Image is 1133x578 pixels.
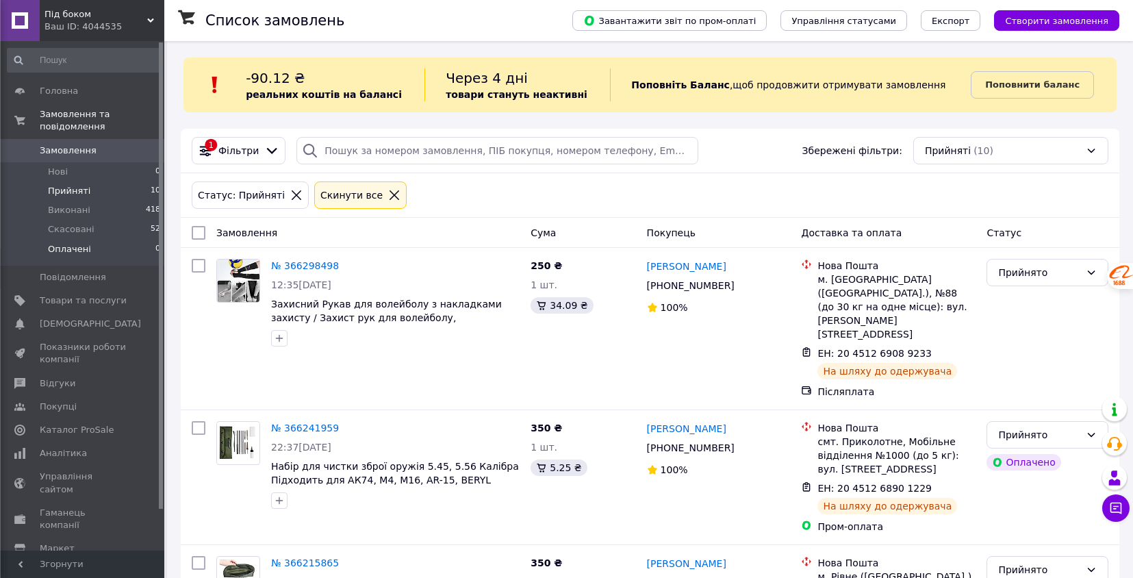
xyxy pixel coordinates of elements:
span: Повідомлення [40,271,106,284]
div: На шляху до одержувача [817,363,957,379]
b: Поповніть Баланс [631,79,730,90]
a: Набір для чистки зброї оружія 5.45, 5.56 Калібра Підходить для АК74, M4, M16, AR-15, BERYL [271,461,519,486]
button: Експорт [921,10,981,31]
b: Поповнити баланс [985,79,1080,90]
a: № 366241959 [271,423,339,433]
span: 418 [146,204,160,216]
span: 250 ₴ [531,260,562,271]
span: -90.12 ₴ [246,70,305,86]
span: Статус [986,227,1021,238]
span: 100% [661,464,688,475]
img: Фото товару [217,423,259,464]
div: Cкинути все [318,188,385,203]
span: 22:37[DATE] [271,442,331,453]
div: , щоб продовжити отримувати замовлення [610,68,971,101]
span: 12:35[DATE] [271,279,331,290]
span: Відгуки [40,377,75,390]
a: Фото товару [216,259,260,303]
b: товари стануть неактивні [446,89,587,100]
span: Замовлення та повідомлення [40,108,164,133]
div: На шляху до одержувача [817,498,957,514]
span: Фільтри [218,144,259,158]
span: Управління сайтом [40,470,127,495]
div: Післяплата [817,385,976,399]
span: 0 [155,243,160,255]
span: 100% [661,302,688,313]
b: реальних коштів на балансі [246,89,402,100]
span: Скасовані [48,223,94,236]
div: Прийнято [998,427,1080,442]
a: [PERSON_NAME] [647,422,726,436]
span: Аналітика [40,447,87,460]
span: Доставка та оплата [801,227,902,238]
span: Маркет [40,542,75,555]
span: Під боком [44,8,147,21]
div: Нова Пошта [817,259,976,273]
div: 5.25 ₴ [531,460,587,476]
button: Завантажити звіт по пром-оплаті [572,10,767,31]
a: Фото товару [216,421,260,465]
span: Товари та послуги [40,294,127,307]
h1: Список замовлень [205,12,344,29]
button: Управління статусами [780,10,907,31]
span: 1 шт. [531,442,557,453]
span: Показники роботи компанії [40,341,127,366]
span: Оплачені [48,243,91,255]
span: Cума [531,227,556,238]
span: Збережені фільтри: [802,144,902,158]
input: Пошук [7,48,162,73]
span: Каталог ProSale [40,424,114,436]
div: Оплачено [986,454,1060,470]
span: 52 [151,223,160,236]
a: [PERSON_NAME] [647,260,726,273]
span: 10 [151,185,160,197]
div: смт. Приколотне, Мобільне відділення №1000 (до 5 кг): вул. [STREET_ADDRESS] [817,435,976,476]
div: [PHONE_NUMBER] [644,438,737,457]
span: 1 шт. [531,279,557,290]
span: Експорт [932,16,970,26]
span: Замовлення [40,144,97,157]
span: 350 ₴ [531,557,562,568]
span: Покупці [40,401,77,413]
div: Прийнято [998,562,1080,577]
a: № 366298498 [271,260,339,271]
div: м. [GEOGRAPHIC_DATA] ([GEOGRAPHIC_DATA].), №88 (до 30 кг на одне місце): вул. [PERSON_NAME][STREE... [817,273,976,341]
div: Прийнято [998,265,1080,280]
div: 34.09 ₴ [531,297,593,314]
a: № 366215865 [271,557,339,568]
span: ЕН: 20 4512 6890 1229 [817,483,932,494]
div: Пром-оплата [817,520,976,533]
a: [PERSON_NAME] [647,557,726,570]
span: Завантажити звіт по пром-оплаті [583,14,756,27]
div: Нова Пошта [817,421,976,435]
span: Прийняті [925,144,971,158]
a: Поповнити баланс [971,71,1094,99]
span: Виконані [48,204,90,216]
span: Управління статусами [791,16,896,26]
span: Замовлення [216,227,277,238]
span: Головна [40,85,78,97]
span: 0 [155,166,160,178]
div: Статус: Прийняті [195,188,288,203]
div: Ваш ID: 4044535 [44,21,164,33]
span: Покупець [647,227,696,238]
span: Через 4 дні [446,70,528,86]
span: 350 ₴ [531,423,562,433]
span: Прийняті [48,185,90,197]
a: Створити замовлення [980,14,1119,25]
span: (10) [973,145,993,156]
span: [DEMOGRAPHIC_DATA] [40,318,141,330]
button: Створити замовлення [994,10,1119,31]
div: Нова Пошта [817,556,976,570]
div: [PHONE_NUMBER] [644,276,737,295]
input: Пошук за номером замовлення, ПІБ покупця, номером телефону, Email, номером накладної [296,137,698,164]
img: :exclamation: [205,75,225,95]
span: Гаманець компанії [40,507,127,531]
img: Фото товару [217,260,259,301]
button: Чат з покупцем [1102,494,1130,522]
a: Захисний Рукав для волейболу з накладками захисту / Захист рук для волейболу, Компресійний бандаж... [271,299,502,337]
span: ЕН: 20 4512 6908 9233 [817,348,932,359]
span: Нові [48,166,68,178]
